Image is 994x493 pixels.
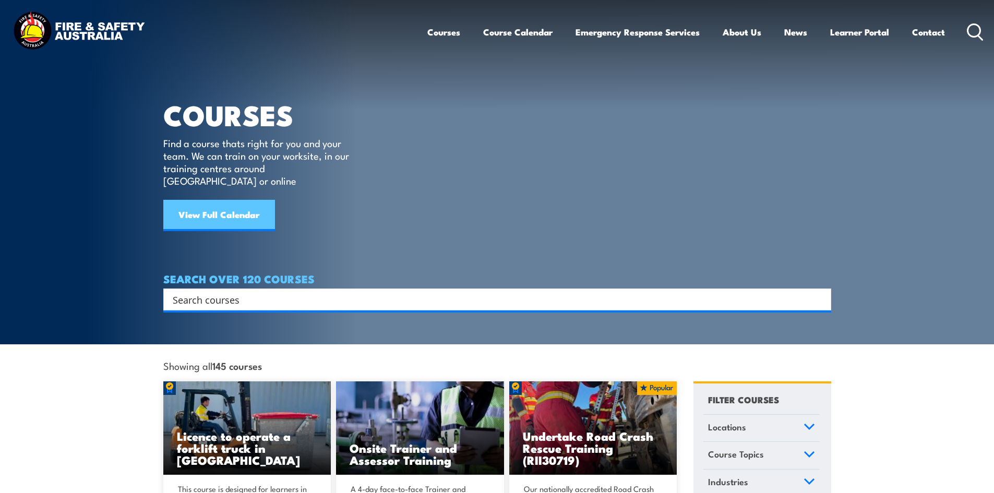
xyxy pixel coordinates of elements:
[163,360,262,371] span: Showing all
[163,273,831,284] h4: SEARCH OVER 120 COURSES
[813,292,828,307] button: Search magnifier button
[708,392,779,406] h4: FILTER COURSES
[509,381,677,475] a: Undertake Road Crash Rescue Training (RII30719)
[350,442,490,466] h3: Onsite Trainer and Assessor Training
[509,381,677,475] img: Road Crash Rescue Training
[784,18,807,46] a: News
[163,381,331,475] a: Licence to operate a forklift truck in [GEOGRAPHIC_DATA]
[173,292,808,307] input: Search input
[830,18,889,46] a: Learner Portal
[163,200,275,231] a: View Full Calendar
[212,358,262,372] strong: 145 courses
[723,18,761,46] a: About Us
[175,292,810,307] form: Search form
[912,18,945,46] a: Contact
[523,430,664,466] h3: Undertake Road Crash Rescue Training (RII30719)
[336,381,504,475] img: Safety For Leaders
[427,18,460,46] a: Courses
[708,447,764,461] span: Course Topics
[163,381,331,475] img: Licence to operate a forklift truck Training
[177,430,318,466] h3: Licence to operate a forklift truck in [GEOGRAPHIC_DATA]
[163,137,354,187] p: Find a course thats right for you and your team. We can train on your worksite, in our training c...
[708,420,746,434] span: Locations
[576,18,700,46] a: Emergency Response Services
[703,442,820,469] a: Course Topics
[703,415,820,442] a: Locations
[708,475,748,489] span: Industries
[163,102,364,127] h1: COURSES
[336,381,504,475] a: Onsite Trainer and Assessor Training
[483,18,553,46] a: Course Calendar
